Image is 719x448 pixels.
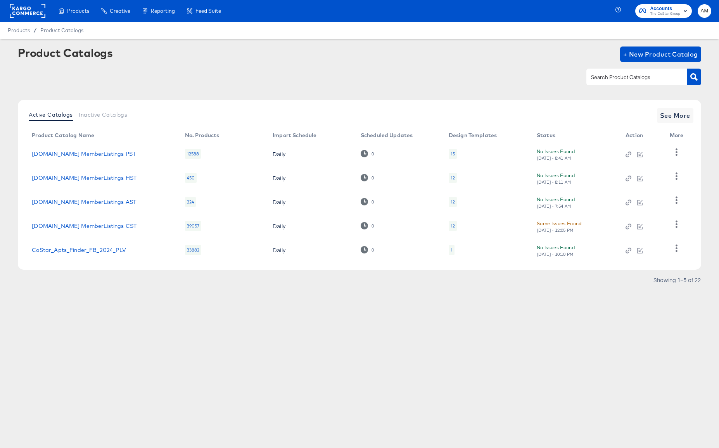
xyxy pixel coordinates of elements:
[273,132,316,138] div: Import Schedule
[361,198,374,205] div: 0
[657,108,693,123] button: See More
[701,7,708,16] span: AM
[620,47,701,62] button: + New Product Catalog
[18,47,112,59] div: Product Catalogs
[451,199,455,205] div: 12
[32,175,137,181] a: [DOMAIN_NAME] MemberListings HST
[653,277,701,283] div: Showing 1–5 of 22
[635,4,692,18] button: AccountsThe CoStar Group
[449,197,457,207] div: 12
[371,247,374,253] div: 0
[266,166,354,190] td: Daily
[371,199,374,205] div: 0
[650,5,680,13] span: Accounts
[449,132,497,138] div: Design Templates
[361,132,413,138] div: Scheduled Updates
[185,221,202,231] div: 39057
[67,8,89,14] span: Products
[449,149,457,159] div: 15
[185,173,197,183] div: 450
[619,129,664,142] th: Action
[660,110,690,121] span: See More
[32,199,136,205] a: [DOMAIN_NAME] MemberListings AST
[266,142,354,166] td: Daily
[537,227,574,233] div: [DATE] - 12:05 PM
[185,245,202,255] div: 33882
[185,197,196,207] div: 224
[40,27,83,33] a: Product Catalogs
[451,175,455,181] div: 12
[361,222,374,229] div: 0
[537,219,582,227] div: Some Issues Found
[266,190,354,214] td: Daily
[110,8,130,14] span: Creative
[32,223,137,229] a: [DOMAIN_NAME] MemberListings CST
[589,73,672,82] input: Search Product Catalogs
[623,49,698,60] span: + New Product Catalog
[266,214,354,238] td: Daily
[371,223,374,229] div: 0
[451,151,455,157] div: 15
[451,223,455,229] div: 12
[32,151,136,157] a: [DOMAIN_NAME] MemberListings PST
[664,129,693,142] th: More
[195,8,221,14] span: Feed Suite
[371,175,374,181] div: 0
[8,27,30,33] span: Products
[29,112,73,118] span: Active Catalogs
[266,238,354,262] td: Daily
[449,245,455,255] div: 1
[449,173,457,183] div: 12
[185,149,201,159] div: 12588
[361,174,374,181] div: 0
[698,4,711,18] button: AM
[451,247,453,253] div: 1
[361,246,374,253] div: 0
[449,221,457,231] div: 12
[361,150,374,157] div: 0
[537,219,582,233] button: Some Issues Found[DATE] - 12:05 PM
[371,151,374,157] div: 0
[30,27,40,33] span: /
[32,247,126,253] a: CoStar_Apts_Finder_FB_2024_PLV
[151,8,175,14] span: Reporting
[650,11,680,17] span: The CoStar Group
[79,112,127,118] span: Inactive Catalogs
[185,132,220,138] div: No. Products
[32,132,94,138] div: Product Catalog Name
[531,129,619,142] th: Status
